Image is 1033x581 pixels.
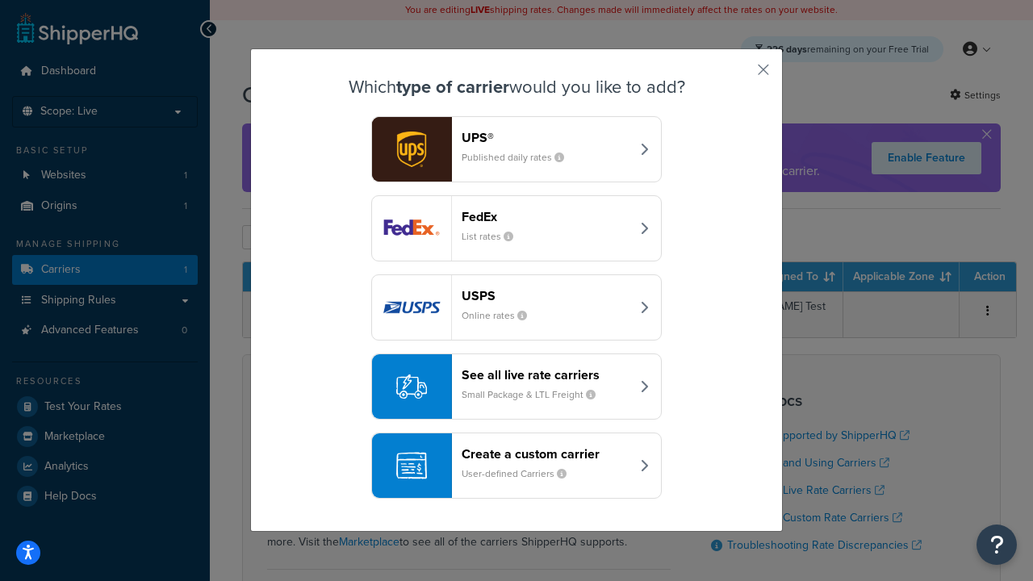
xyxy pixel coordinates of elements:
button: fedEx logoFedExList rates [371,195,662,261]
small: List rates [462,229,526,244]
button: Create a custom carrierUser-defined Carriers [371,433,662,499]
header: FedEx [462,209,630,224]
h3: Which would you like to add? [291,77,742,97]
small: User-defined Carriers [462,466,579,481]
small: Published daily rates [462,150,577,165]
img: fedEx logo [372,196,451,261]
button: See all live rate carriersSmall Package & LTL Freight [371,353,662,420]
header: UPS® [462,130,630,145]
img: usps logo [372,275,451,340]
strong: type of carrier [396,73,509,100]
small: Online rates [462,308,540,323]
img: icon-carrier-custom-c93b8a24.svg [396,450,427,481]
button: ups logoUPS®Published daily rates [371,116,662,182]
header: See all live rate carriers [462,367,630,382]
img: ups logo [372,117,451,182]
button: Open Resource Center [977,525,1017,565]
img: icon-carrier-liverate-becf4550.svg [396,371,427,402]
button: usps logoUSPSOnline rates [371,274,662,341]
header: USPS [462,288,630,303]
header: Create a custom carrier [462,446,630,462]
small: Small Package & LTL Freight [462,387,609,402]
